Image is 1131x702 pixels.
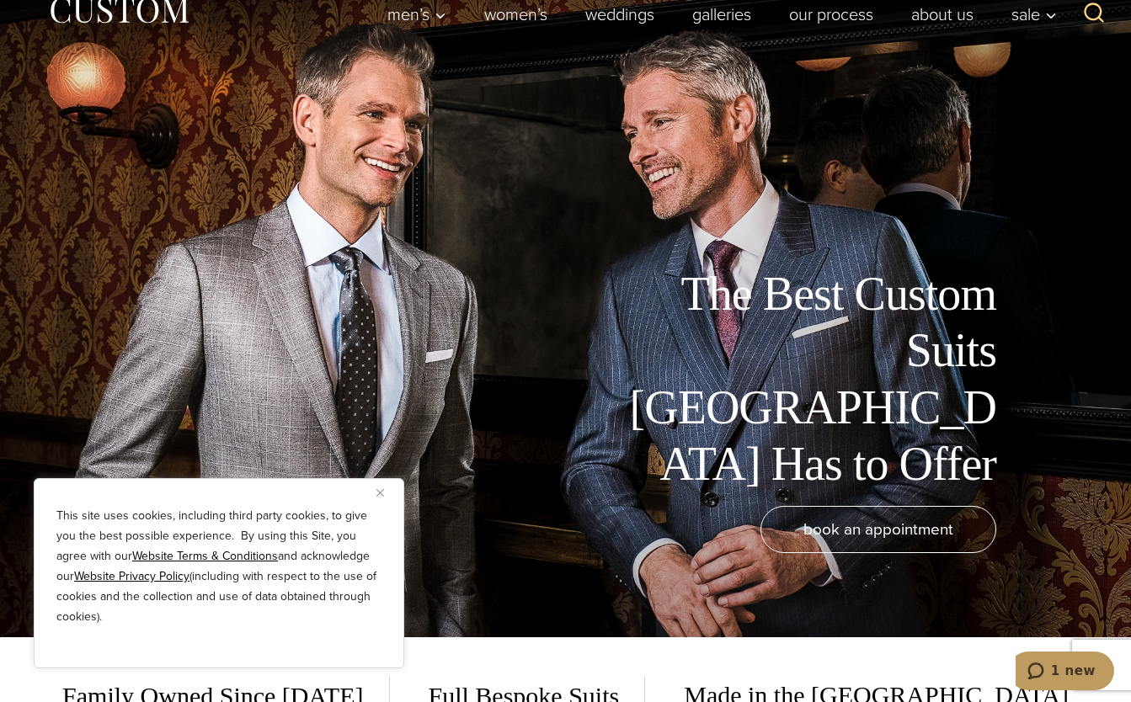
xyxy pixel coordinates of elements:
a: Website Privacy Policy [74,567,189,585]
span: book an appointment [803,517,953,541]
a: book an appointment [760,506,996,553]
h1: The Best Custom Suits [GEOGRAPHIC_DATA] Has to Offer [617,266,996,492]
iframe: Opens a widget where you can chat to one of our agents [1016,651,1114,694]
a: Website Terms & Conditions [132,547,278,565]
button: Close [376,482,397,503]
p: This site uses cookies, including third party cookies, to give you the best possible experience. ... [56,506,381,627]
img: Close [376,489,384,497]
